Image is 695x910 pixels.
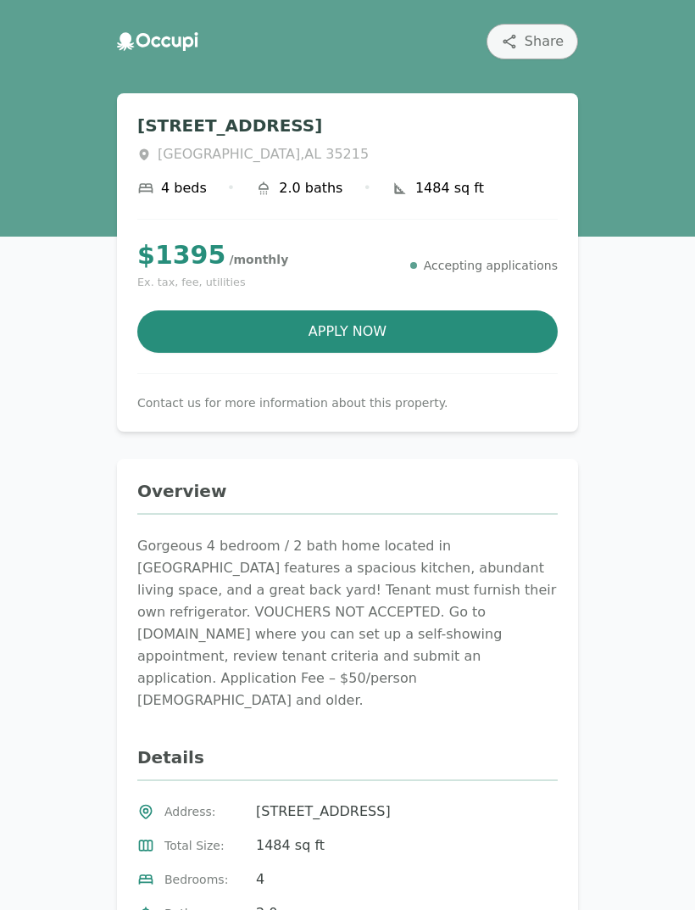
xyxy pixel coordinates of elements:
h2: Overview [137,479,558,515]
p: $ 1395 [137,240,288,271]
span: 1484 sq ft [256,835,325,856]
span: 1484 sq ft [415,178,484,198]
span: Address : [164,803,246,820]
div: • [227,178,235,198]
span: / monthly [229,253,288,266]
span: [GEOGRAPHIC_DATA] , AL 35215 [158,144,369,165]
p: Accepting applications [424,257,558,274]
span: Total Size : [164,837,246,854]
span: 4 [256,869,264,890]
span: [STREET_ADDRESS] [256,801,391,822]
h1: [STREET_ADDRESS] [137,114,558,137]
span: 4 beds [161,178,207,198]
div: • [363,178,370,198]
button: Share [486,24,578,59]
button: Apply Now [137,310,558,353]
span: Bedrooms : [164,871,246,888]
h2: Details [137,745,558,781]
span: 2.0 baths [279,178,342,198]
p: Contact us for more information about this property. [137,394,558,411]
span: Share [525,31,564,52]
div: Gorgeous 4 bedroom / 2 bath home located in [GEOGRAPHIC_DATA] features a spacious kitchen, abunda... [137,535,558,712]
small: Ex. tax, fee, utilities [137,274,288,290]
